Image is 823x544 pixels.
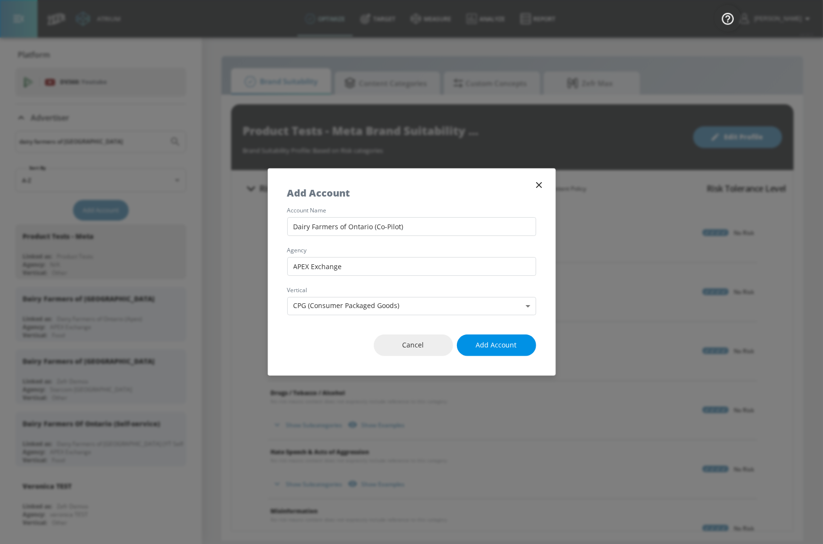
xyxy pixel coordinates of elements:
[393,339,434,351] span: Cancel
[287,257,536,276] input: Enter agency name
[287,208,536,213] label: account name
[287,287,536,293] label: vertical
[714,5,741,32] button: Open Resource Center
[287,297,536,316] div: CPG (Consumer Packaged Goods)
[287,188,350,198] h5: Add Account
[287,247,536,253] label: agency
[374,334,453,356] button: Cancel
[476,339,517,351] span: Add Account
[457,334,536,356] button: Add Account
[287,217,536,236] input: Enter account name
